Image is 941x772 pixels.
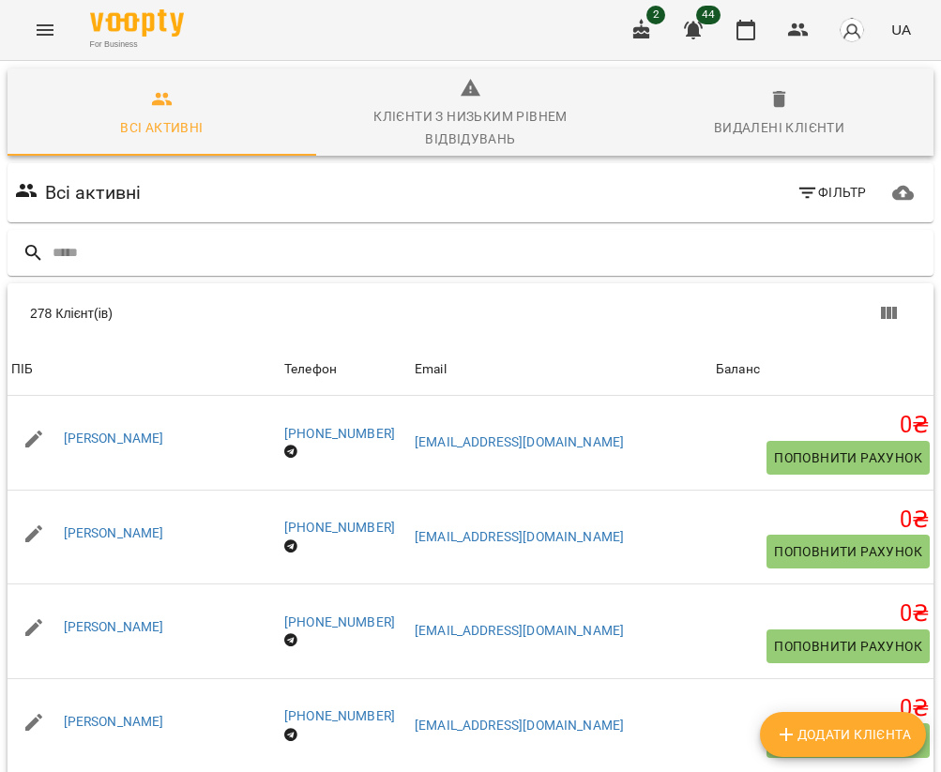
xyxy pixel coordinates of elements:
div: Email [415,358,447,381]
button: Поповнити рахунок [766,629,930,663]
span: Додати клієнта [775,723,911,746]
button: UA [884,12,918,47]
h5: 0 ₴ [716,694,930,723]
a: [PERSON_NAME] [64,619,164,634]
div: Баланс [716,358,760,381]
button: Menu [23,8,68,53]
div: Телефон [284,358,337,381]
span: Поповнити рахунок [774,447,922,469]
span: Поповнити рахунок [774,540,922,563]
button: Вигляд колонок [866,291,911,336]
button: Фільтр [789,175,874,209]
div: Видалені клієнти [714,116,844,139]
img: avatar_s.png [839,17,865,43]
a: [PHONE_NUMBER] [284,520,395,535]
button: Поповнити рахунок [766,441,930,475]
span: Фільтр [797,181,867,204]
button: Поповнити рахунок [766,535,930,568]
div: Sort [716,358,760,381]
a: [PERSON_NAME] [64,525,164,540]
span: For Business [90,38,184,51]
a: [PHONE_NUMBER] [284,426,395,441]
span: Email [415,358,708,381]
div: Всі активні [120,116,203,139]
div: Sort [284,358,337,381]
span: Телефон [284,358,407,381]
span: Поповнити рахунок [774,635,922,658]
h5: 0 ₴ [716,599,930,628]
span: UA [891,20,911,39]
a: [EMAIL_ADDRESS][DOMAIN_NAME] [415,434,624,449]
img: Voopty Logo [90,9,184,37]
div: Sort [415,358,447,381]
h6: Всі активні [45,178,142,207]
span: 2 [646,6,665,24]
a: [EMAIL_ADDRESS][DOMAIN_NAME] [415,623,624,638]
div: 278 Клієнт(ів) [30,304,490,323]
span: ПІБ [11,358,277,381]
a: [PHONE_NUMBER] [284,708,395,723]
a: [EMAIL_ADDRESS][DOMAIN_NAME] [415,718,624,733]
h5: 0 ₴ [716,506,930,535]
button: Додати клієнта [760,712,926,757]
span: Баланс [716,358,930,381]
h5: 0 ₴ [716,411,930,440]
a: [PERSON_NAME] [64,431,164,446]
div: Table Toolbar [8,283,933,343]
a: [EMAIL_ADDRESS][DOMAIN_NAME] [415,529,624,544]
a: [PERSON_NAME] [64,714,164,729]
div: ПІБ [11,358,33,381]
div: Клієнти з низьким рівнем відвідувань [327,105,614,150]
span: 44 [696,6,721,24]
a: [PHONE_NUMBER] [284,614,395,629]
